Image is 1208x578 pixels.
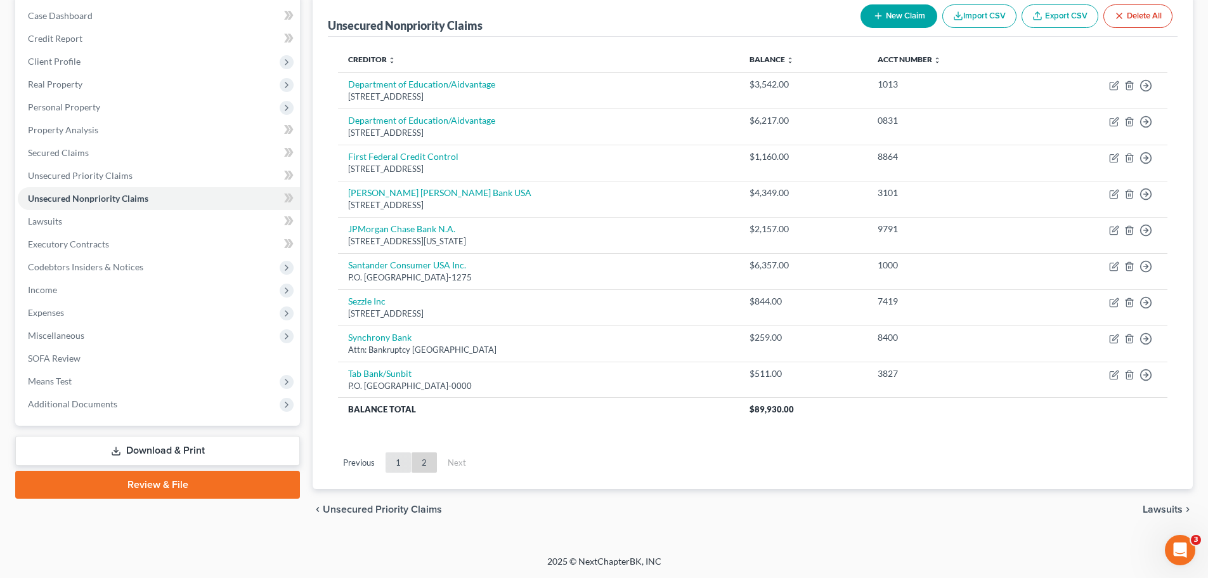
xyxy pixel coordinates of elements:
[348,380,729,392] div: P.O. [GEOGRAPHIC_DATA]-0000
[1183,504,1193,515] i: chevron_right
[1022,4,1098,28] a: Export CSV
[15,471,300,499] a: Review & File
[28,10,93,21] span: Case Dashboard
[750,331,857,344] div: $259.00
[313,504,323,515] i: chevron_left
[348,223,455,234] a: JPMorgan Chase Bank N.A.
[1103,4,1172,28] button: Delete All
[933,56,941,64] i: unfold_more
[348,272,729,284] div: P.O. [GEOGRAPHIC_DATA]-1275
[348,332,412,343] a: Synchrony Bank
[338,398,739,421] th: Balance Total
[348,187,531,198] a: [PERSON_NAME] [PERSON_NAME] Bank USA
[18,347,300,370] a: SOFA Review
[28,398,117,409] span: Additional Documents
[348,259,466,270] a: Santander Consumer USA Inc.
[18,119,300,141] a: Property Analysis
[388,56,396,64] i: unfold_more
[348,235,729,247] div: [STREET_ADDRESS][US_STATE]
[861,4,937,28] button: New Claim
[878,223,1022,235] div: 9791
[323,504,442,515] span: Unsecured Priority Claims
[28,170,133,181] span: Unsecured Priority Claims
[28,147,89,158] span: Secured Claims
[348,127,729,139] div: [STREET_ADDRESS]
[18,233,300,256] a: Executory Contracts
[878,55,941,64] a: Acct Number unfold_more
[328,18,483,33] div: Unsecured Nonpriority Claims
[1165,535,1195,565] iframe: Intercom live chat
[28,56,81,67] span: Client Profile
[750,404,794,414] span: $89,930.00
[28,33,82,44] span: Credit Report
[28,284,57,295] span: Income
[386,452,411,473] a: 1
[348,151,458,162] a: First Federal Credit Control
[942,4,1016,28] button: Import CSV
[1143,504,1183,515] span: Lawsuits
[878,114,1022,127] div: 0831
[878,78,1022,91] div: 1013
[878,367,1022,380] div: 3827
[18,164,300,187] a: Unsecured Priority Claims
[18,210,300,233] a: Lawsuits
[313,504,442,515] button: chevron_left Unsecured Priority Claims
[750,78,857,91] div: $3,542.00
[1143,504,1193,515] button: Lawsuits chevron_right
[18,27,300,50] a: Credit Report
[878,150,1022,163] div: 8864
[15,436,300,466] a: Download & Print
[750,150,857,163] div: $1,160.00
[28,193,148,204] span: Unsecured Nonpriority Claims
[750,55,794,64] a: Balance unfold_more
[333,452,385,473] a: Previous
[412,452,437,473] a: 2
[750,367,857,380] div: $511.00
[750,114,857,127] div: $6,217.00
[348,199,729,211] div: [STREET_ADDRESS]
[878,295,1022,308] div: 7419
[348,344,729,356] div: Attn: Bankruptcy [GEOGRAPHIC_DATA]
[878,187,1022,199] div: 3101
[348,115,495,126] a: Department of Education/Aidvantage
[28,102,100,112] span: Personal Property
[348,296,386,306] a: Sezzle Inc
[750,187,857,199] div: $4,349.00
[28,261,143,272] span: Codebtors Insiders & Notices
[18,141,300,164] a: Secured Claims
[28,239,109,249] span: Executory Contracts
[28,216,62,227] span: Lawsuits
[28,307,64,318] span: Expenses
[28,79,82,89] span: Real Property
[28,330,84,341] span: Miscellaneous
[878,331,1022,344] div: 8400
[348,91,729,103] div: [STREET_ADDRESS]
[750,223,857,235] div: $2,157.00
[243,555,966,578] div: 2025 © NextChapterBK, INC
[348,79,495,89] a: Department of Education/Aidvantage
[1191,535,1201,545] span: 3
[18,187,300,210] a: Unsecured Nonpriority Claims
[28,124,98,135] span: Property Analysis
[348,368,412,379] a: Tab Bank/Sunbit
[750,295,857,308] div: $844.00
[348,163,729,175] div: [STREET_ADDRESS]
[786,56,794,64] i: unfold_more
[348,308,729,320] div: [STREET_ADDRESS]
[28,353,81,364] span: SOFA Review
[750,259,857,272] div: $6,357.00
[28,376,72,386] span: Means Test
[18,4,300,27] a: Case Dashboard
[878,259,1022,272] div: 1000
[348,55,396,64] a: Creditor unfold_more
